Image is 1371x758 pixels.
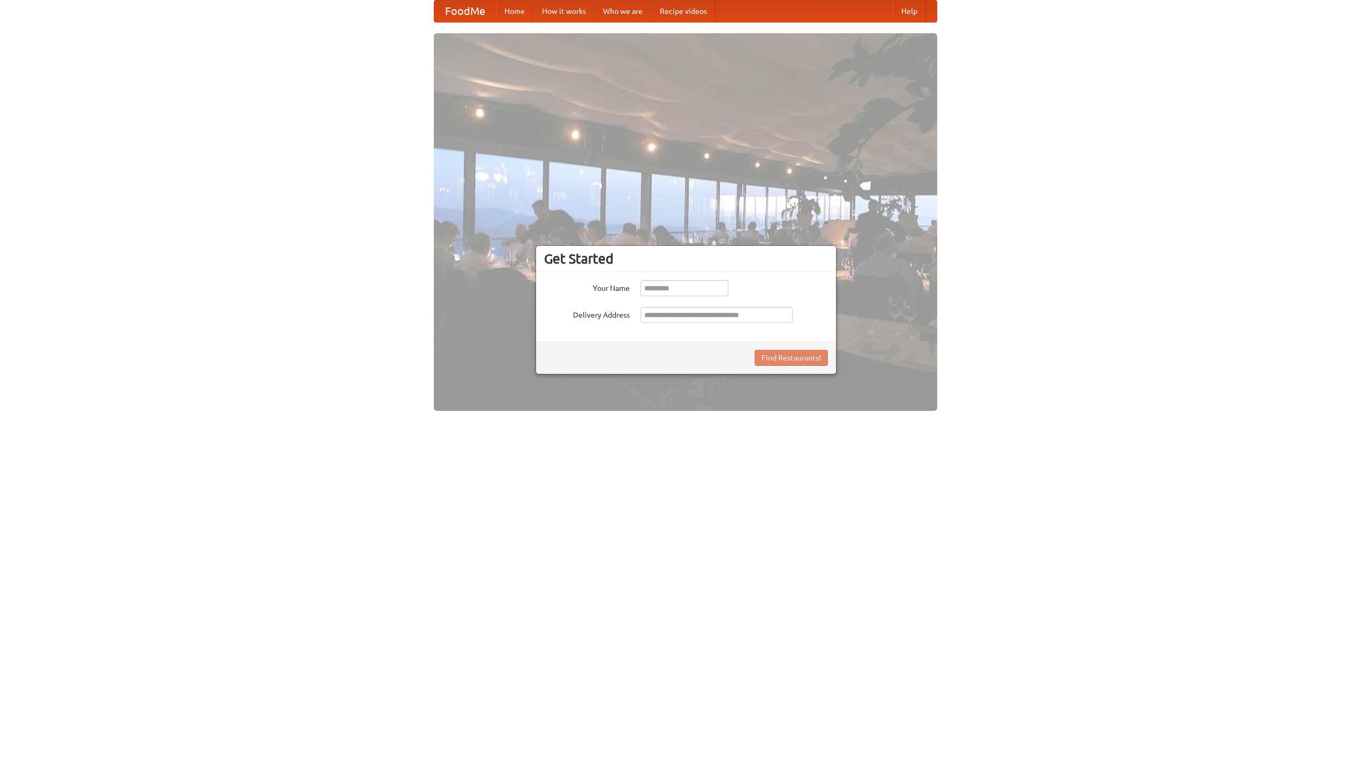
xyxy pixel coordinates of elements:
label: Delivery Address [544,307,630,320]
button: Find Restaurants! [755,350,828,366]
a: Home [496,1,533,22]
h3: Get Started [544,251,828,267]
label: Your Name [544,280,630,294]
a: Recipe videos [651,1,715,22]
a: Who we are [594,1,651,22]
a: FoodMe [434,1,496,22]
a: Help [893,1,926,22]
a: How it works [533,1,594,22]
